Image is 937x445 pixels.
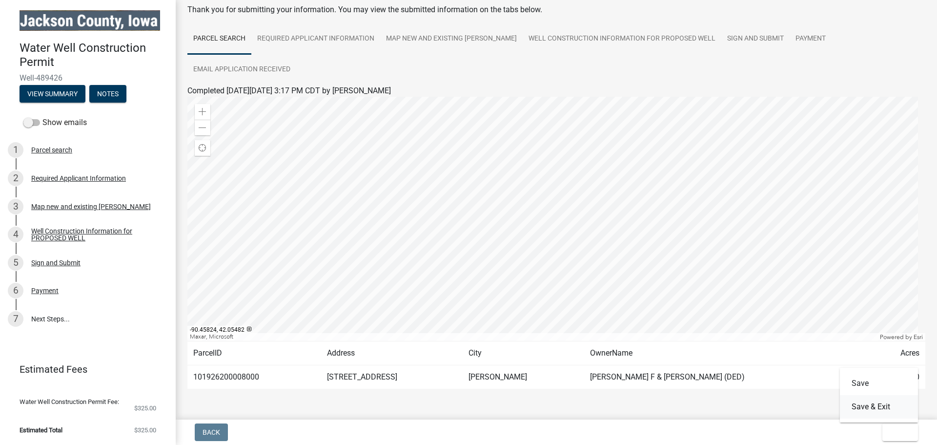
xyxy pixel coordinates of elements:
button: Exit [882,424,918,441]
div: Maxar, Microsoft [187,333,877,341]
td: OwnerName [584,341,872,365]
div: 6 [8,283,23,298]
a: Well Construction Information for PROPOSED WELL [523,23,721,55]
button: View Summary [20,85,85,103]
span: Completed [DATE][DATE] 3:17 PM CDT by [PERSON_NAME] [187,86,391,95]
a: Estimated Fees [8,360,160,379]
div: Thank you for submitting your information. You may view the submitted information on the tabs below. [187,4,925,16]
a: Parcel search [187,23,251,55]
button: Save [840,372,918,395]
span: $325.00 [134,405,156,411]
div: 3 [8,199,23,214]
button: Save & Exit [840,395,918,419]
div: 5 [8,255,23,271]
button: Notes [89,85,126,103]
span: Estimated Total [20,427,62,433]
td: 0.000 [872,365,925,389]
div: Required Applicant Information [31,175,126,182]
td: Address [321,341,463,365]
img: Jackson County, Iowa [20,10,160,31]
span: Exit [890,428,904,436]
div: Zoom in [195,104,210,120]
div: Payment [31,287,59,294]
div: Sign and Submit [31,259,81,266]
div: 4 [8,227,23,242]
span: $325.00 [134,427,156,433]
div: 7 [8,311,23,327]
td: 101926200008000 [187,365,321,389]
h4: Water Well Construction Permit [20,41,168,69]
td: [STREET_ADDRESS] [321,365,463,389]
span: Well-489426 [20,73,156,83]
div: 1 [8,142,23,158]
div: Powered by [877,333,925,341]
div: Well Construction Information for PROPOSED WELL [31,228,160,241]
td: City [463,341,584,365]
div: Parcel search [31,147,72,153]
td: [PERSON_NAME] [463,365,584,389]
a: Sign and Submit [721,23,790,55]
a: Map new and existing [PERSON_NAME] [380,23,523,55]
div: Find my location [195,140,210,156]
button: Back [195,424,228,441]
td: Acres [872,341,925,365]
td: ParcelID [187,341,321,365]
div: Map new and existing [PERSON_NAME] [31,203,151,210]
label: Show emails [23,117,87,128]
a: Required Applicant Information [251,23,380,55]
div: Zoom out [195,120,210,135]
div: Exit [840,368,918,423]
span: Water Well Construction Permit Fee: [20,399,119,405]
div: 2 [8,170,23,186]
span: Back [203,428,220,436]
wm-modal-confirm: Summary [20,90,85,98]
a: Email Application Received [187,54,296,85]
a: Payment [790,23,832,55]
td: [PERSON_NAME] F & [PERSON_NAME] (DED) [584,365,872,389]
wm-modal-confirm: Notes [89,90,126,98]
a: Esri [914,334,923,340]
